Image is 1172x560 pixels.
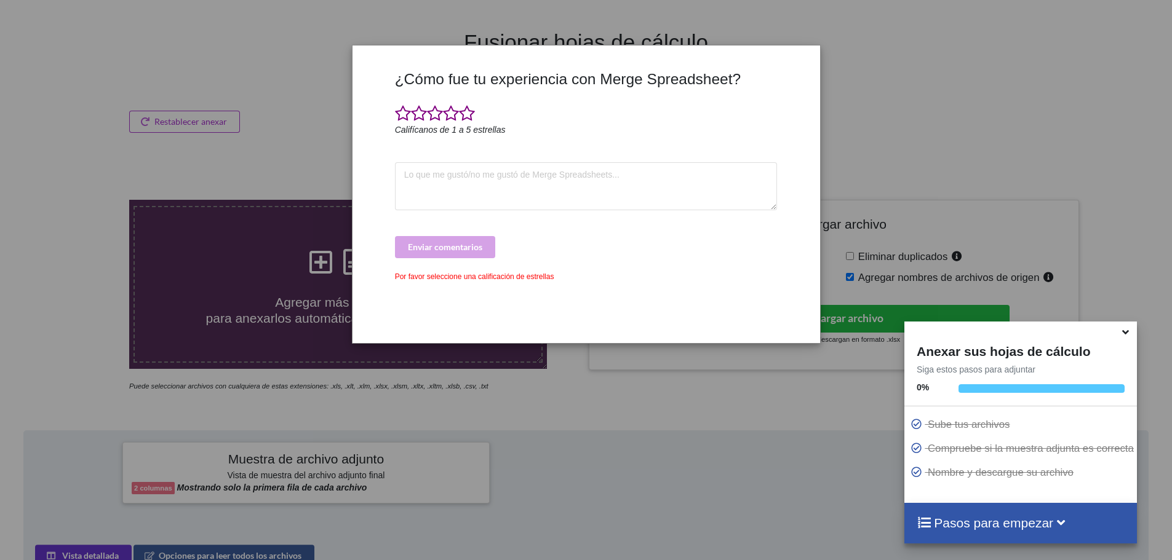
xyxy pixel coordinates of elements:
font: Pasos para empezar [934,516,1053,530]
font: Compruebe si la muestra adjunta es correcta [928,443,1134,454]
font: Sube tus archivos [928,419,1010,430]
font: ¿Cómo fue tu experiencia con Merge Spreadsheet? [395,71,741,87]
font: 0 [917,382,922,392]
font: Siga estos pasos para adjuntar [917,365,1035,374]
font: Por favor seleccione una calificación de estrellas [395,272,554,281]
font: Nombre y descargue su archivo [928,467,1074,478]
font: % [922,382,929,392]
font: Califícanos de 1 a 5 estrellas [395,125,506,135]
font: Anexar sus hojas de cálculo [917,344,1090,358]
